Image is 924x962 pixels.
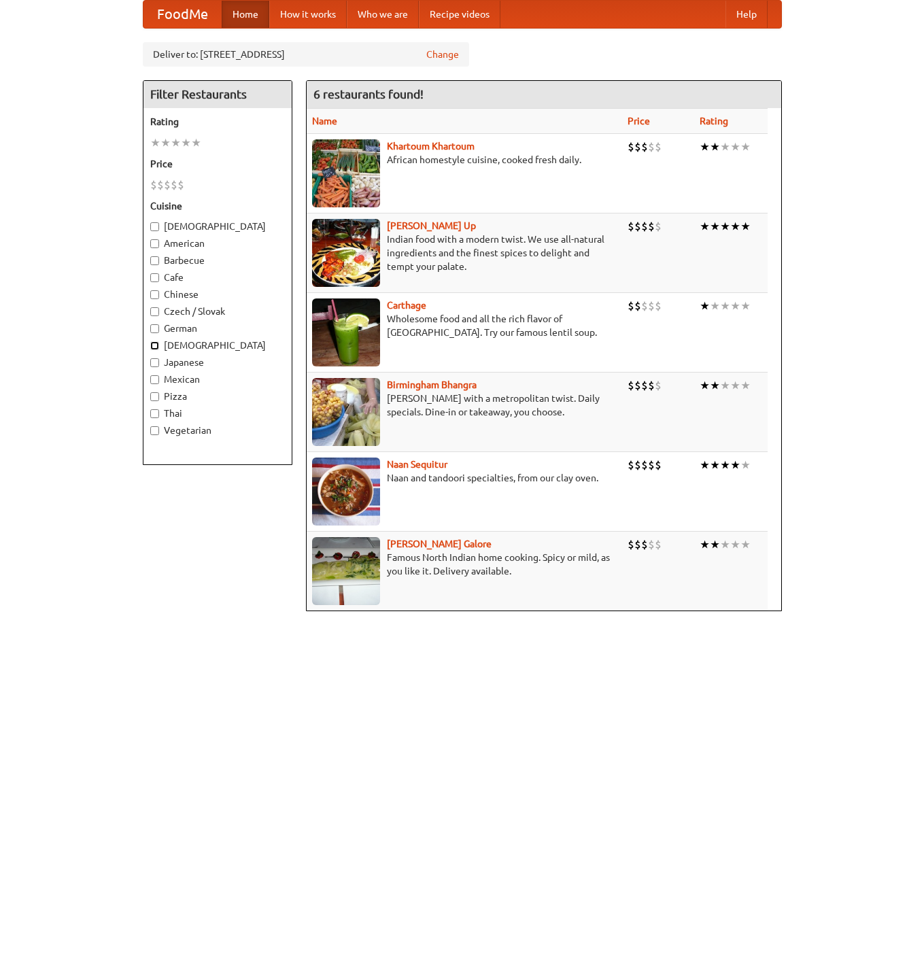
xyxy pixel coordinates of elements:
a: Home [222,1,269,28]
a: Name [312,116,337,126]
img: bhangra.jpg [312,378,380,446]
p: [PERSON_NAME] with a metropolitan twist. Daily specials. Dine-in or takeaway, you choose. [312,392,617,419]
label: [DEMOGRAPHIC_DATA] [150,339,285,352]
li: $ [655,139,662,154]
li: $ [628,378,634,393]
li: $ [628,139,634,154]
a: Khartoum Khartoum [387,141,475,152]
li: $ [648,378,655,393]
input: Mexican [150,375,159,384]
h5: Rating [150,115,285,128]
label: Thai [150,407,285,420]
li: ★ [730,537,740,552]
li: $ [655,219,662,234]
li: ★ [730,219,740,234]
li: ★ [700,537,710,552]
li: $ [648,219,655,234]
img: curryup.jpg [312,219,380,287]
li: ★ [730,139,740,154]
ng-pluralize: 6 restaurants found! [313,88,424,101]
img: carthage.jpg [312,298,380,366]
li: ★ [710,219,720,234]
a: [PERSON_NAME] Up [387,220,476,231]
a: Price [628,116,650,126]
label: American [150,237,285,250]
li: ★ [730,458,740,473]
a: Rating [700,116,728,126]
li: $ [641,537,648,552]
li: $ [655,537,662,552]
li: $ [634,219,641,234]
li: ★ [710,139,720,154]
li: $ [655,298,662,313]
li: $ [634,378,641,393]
input: Cafe [150,273,159,282]
li: ★ [720,139,730,154]
input: Chinese [150,290,159,299]
div: Deliver to: [STREET_ADDRESS] [143,42,469,67]
h5: Cuisine [150,199,285,213]
li: ★ [710,378,720,393]
li: ★ [150,135,160,150]
li: ★ [740,378,751,393]
li: $ [164,177,171,192]
li: $ [157,177,164,192]
input: Thai [150,409,159,418]
li: ★ [740,298,751,313]
li: $ [648,139,655,154]
input: German [150,324,159,333]
li: ★ [710,298,720,313]
li: $ [150,177,157,192]
b: Naan Sequitur [387,459,447,470]
li: $ [634,537,641,552]
input: Vegetarian [150,426,159,435]
li: $ [641,139,648,154]
b: [PERSON_NAME] Galore [387,538,492,549]
li: ★ [160,135,171,150]
li: ★ [700,458,710,473]
li: ★ [191,135,201,150]
label: German [150,322,285,335]
img: currygalore.jpg [312,537,380,605]
li: $ [641,378,648,393]
input: American [150,239,159,248]
label: Cafe [150,271,285,284]
label: Barbecue [150,254,285,267]
a: Carthage [387,300,426,311]
li: $ [628,298,634,313]
li: $ [648,298,655,313]
li: $ [177,177,184,192]
li: ★ [740,219,751,234]
li: $ [628,537,634,552]
li: $ [641,219,648,234]
a: Recipe videos [419,1,500,28]
input: Pizza [150,392,159,401]
li: ★ [730,378,740,393]
li: $ [634,298,641,313]
label: Vegetarian [150,424,285,437]
li: ★ [720,378,730,393]
li: ★ [700,139,710,154]
li: ★ [710,537,720,552]
li: $ [634,458,641,473]
li: $ [171,177,177,192]
h5: Price [150,157,285,171]
li: ★ [720,458,730,473]
label: Mexican [150,373,285,386]
a: FoodMe [143,1,222,28]
input: Barbecue [150,256,159,265]
li: $ [628,219,634,234]
li: ★ [700,378,710,393]
b: Birmingham Bhangra [387,379,477,390]
li: $ [655,378,662,393]
h4: Filter Restaurants [143,81,292,108]
p: Famous North Indian home cooking. Spicy or mild, as you like it. Delivery available. [312,551,617,578]
li: $ [641,298,648,313]
li: $ [628,458,634,473]
li: ★ [720,298,730,313]
label: Japanese [150,356,285,369]
label: Chinese [150,288,285,301]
